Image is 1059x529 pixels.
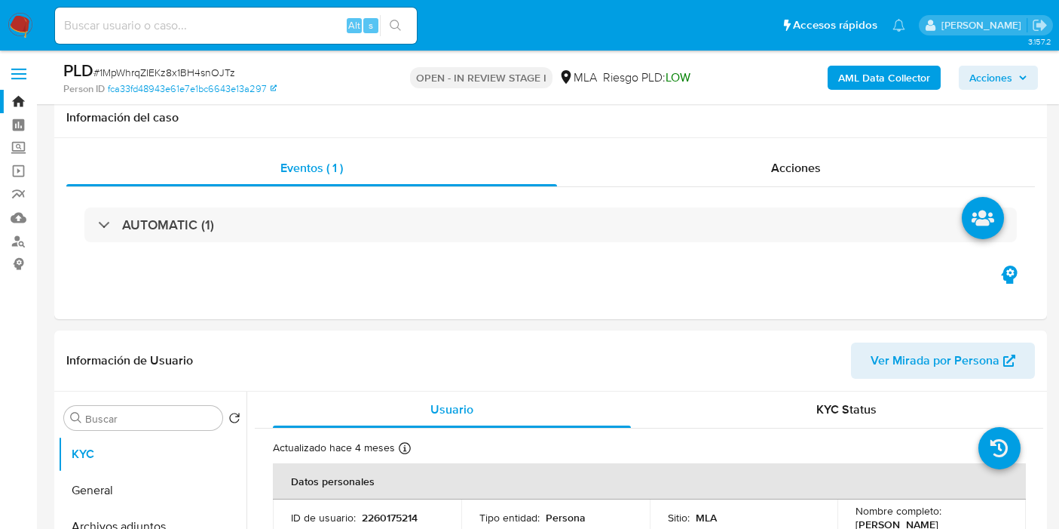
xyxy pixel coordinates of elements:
[892,19,905,32] a: Notificaciones
[273,463,1026,500] th: Datos personales
[838,66,930,90] b: AML Data Collector
[668,511,690,524] p: Sitio :
[546,511,586,524] p: Persona
[58,436,246,472] button: KYC
[380,15,411,36] button: search-icon
[273,441,395,455] p: Actualizado hace 4 meses
[479,511,540,524] p: Tipo entidad :
[291,511,356,524] p: ID de usuario :
[771,159,821,177] span: Acciones
[93,65,235,80] span: # 1MpWhrqZIEKz8x1BH4snOJTz
[66,110,1035,125] h1: Información del caso
[122,217,214,233] h3: AUTOMATIC (1)
[969,66,1012,90] span: Acciones
[959,66,1038,90] button: Acciones
[228,412,240,429] button: Volver al orden por defecto
[793,17,877,33] span: Accesos rápidos
[84,208,1017,242] div: AUTOMATIC (1)
[816,401,877,418] span: KYC Status
[85,412,216,426] input: Buscar
[369,18,373,32] span: s
[63,58,93,82] b: PLD
[108,82,277,96] a: fca33fd48943e61e7e1bc6643e13a297
[70,412,82,424] button: Buscar
[410,67,552,88] p: OPEN - IN REVIEW STAGE I
[63,82,105,96] b: Person ID
[696,511,717,524] p: MLA
[1032,17,1048,33] a: Salir
[828,66,941,90] button: AML Data Collector
[66,353,193,368] h1: Información de Usuario
[851,343,1035,379] button: Ver Mirada por Persona
[941,18,1027,32] p: micaelaestefania.gonzalez@mercadolibre.com
[362,511,418,524] p: 2260175214
[55,16,417,35] input: Buscar usuario o caso...
[58,472,246,509] button: General
[603,69,690,86] span: Riesgo PLD:
[348,18,360,32] span: Alt
[559,69,597,86] div: MLA
[855,504,941,518] p: Nombre completo :
[280,159,343,177] span: Eventos ( 1 )
[430,401,473,418] span: Usuario
[666,69,690,86] span: LOW
[871,343,999,379] span: Ver Mirada por Persona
